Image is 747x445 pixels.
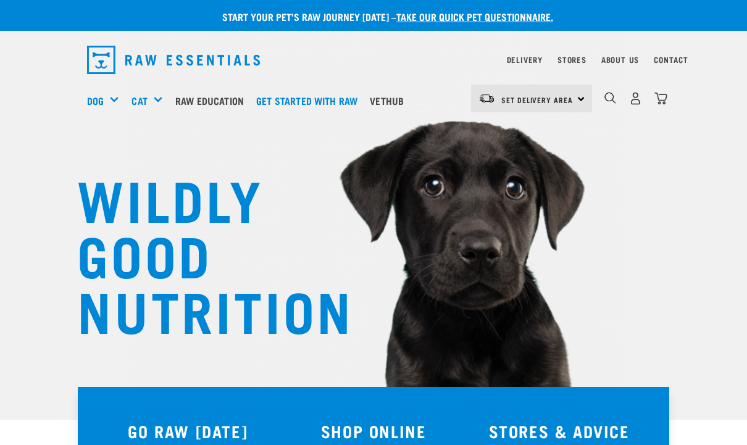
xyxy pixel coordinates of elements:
h3: STORES & ADVICE [474,422,645,441]
img: van-moving.png [478,93,495,104]
a: About Us [601,57,639,62]
h3: GO RAW [DATE] [102,422,273,441]
img: home-icon@2x.png [654,92,667,105]
a: Stores [557,57,586,62]
img: Raw Essentials Logo [87,46,260,74]
img: home-icon-1@2x.png [604,92,616,104]
span: Set Delivery Area [501,98,573,102]
a: Delivery [507,57,543,62]
a: take our quick pet questionnaire. [396,14,553,19]
h1: WILDLY GOOD NUTRITION [77,170,324,336]
a: Raw Education [172,76,253,125]
a: Get started with Raw [253,76,367,125]
a: Cat [131,93,147,108]
nav: dropdown navigation [77,41,670,79]
a: Vethub [367,76,413,125]
a: Contact [654,57,688,62]
a: Dog [87,93,104,108]
img: user.png [629,92,642,105]
h3: SHOP ONLINE [288,422,459,441]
